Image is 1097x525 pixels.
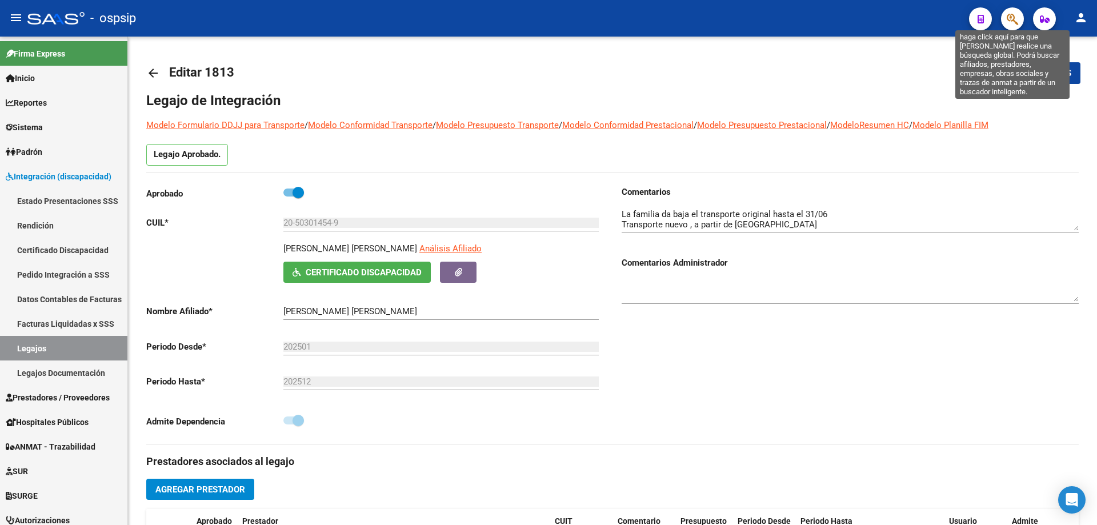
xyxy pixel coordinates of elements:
div: Open Intercom Messenger [1058,486,1086,514]
h3: Comentarios [622,186,1079,198]
span: Guardar cambios [991,69,1071,79]
mat-icon: menu [9,11,23,25]
span: Análisis Afiliado [419,243,482,254]
h1: Legajo de Integración [146,91,1079,110]
p: Periodo Hasta [146,375,283,388]
button: Agregar Prestador [146,479,254,500]
a: Modelo Formulario DDJJ para Transporte [146,120,305,130]
a: Modelo Presupuesto Transporte [436,120,559,130]
span: Prestadores / Proveedores [6,391,110,404]
span: Reportes [6,97,47,109]
span: Agregar Prestador [155,484,245,495]
p: Legajo Aprobado. [146,144,228,166]
span: SURGE [6,490,38,502]
p: CUIL [146,217,283,229]
a: ModeloResumen HC [830,120,909,130]
span: Integración (discapacidad) [6,170,111,183]
span: Inicio [6,72,35,85]
span: ANMAT - Trazabilidad [6,440,95,453]
a: Modelo Presupuesto Prestacional [697,120,827,130]
span: Padrón [6,146,42,158]
span: Firma Express [6,47,65,60]
h3: Comentarios Administrador [622,257,1079,269]
h3: Prestadores asociados al legajo [146,454,1079,470]
p: Periodo Desde [146,340,283,353]
p: Admite Dependencia [146,415,283,428]
span: Certificado Discapacidad [306,267,422,278]
span: SUR [6,465,28,478]
p: [PERSON_NAME] [PERSON_NAME] [283,242,417,255]
span: Sistema [6,121,43,134]
button: Guardar cambios [968,62,1080,83]
a: Modelo Conformidad Prestacional [562,120,694,130]
p: Aprobado [146,187,283,200]
p: Nombre Afiliado [146,305,283,318]
mat-icon: arrow_back [146,66,160,80]
span: Editar 1813 [169,65,234,79]
a: Modelo Conformidad Transporte [308,120,433,130]
button: Certificado Discapacidad [283,262,431,283]
mat-icon: person [1074,11,1088,25]
span: - ospsip [90,6,136,31]
mat-icon: save [978,66,991,79]
a: Modelo Planilla FIM [912,120,988,130]
span: Hospitales Públicos [6,416,89,428]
